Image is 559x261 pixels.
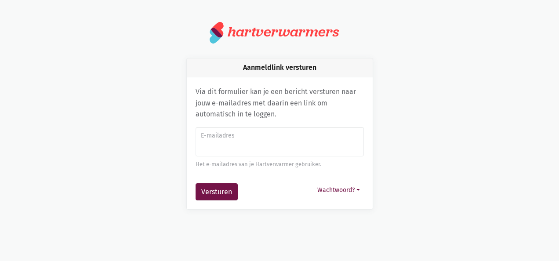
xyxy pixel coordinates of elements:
img: logo.svg [210,21,224,44]
p: Via dit formulier kan je een bericht versturen naar jouw e-mailadres met daarin een link om autom... [196,86,364,120]
label: E-mailadres [201,131,358,141]
div: Het e-mailadres van je Hartverwarmer gebruiker. [196,160,364,169]
div: hartverwarmers [228,24,339,40]
button: Wachtwoord? [313,183,364,197]
a: hartverwarmers [210,21,349,44]
button: Versturen [196,183,238,201]
div: Aanmeldlink versturen [187,58,373,77]
form: Aanmeldlink versturen [196,127,364,201]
